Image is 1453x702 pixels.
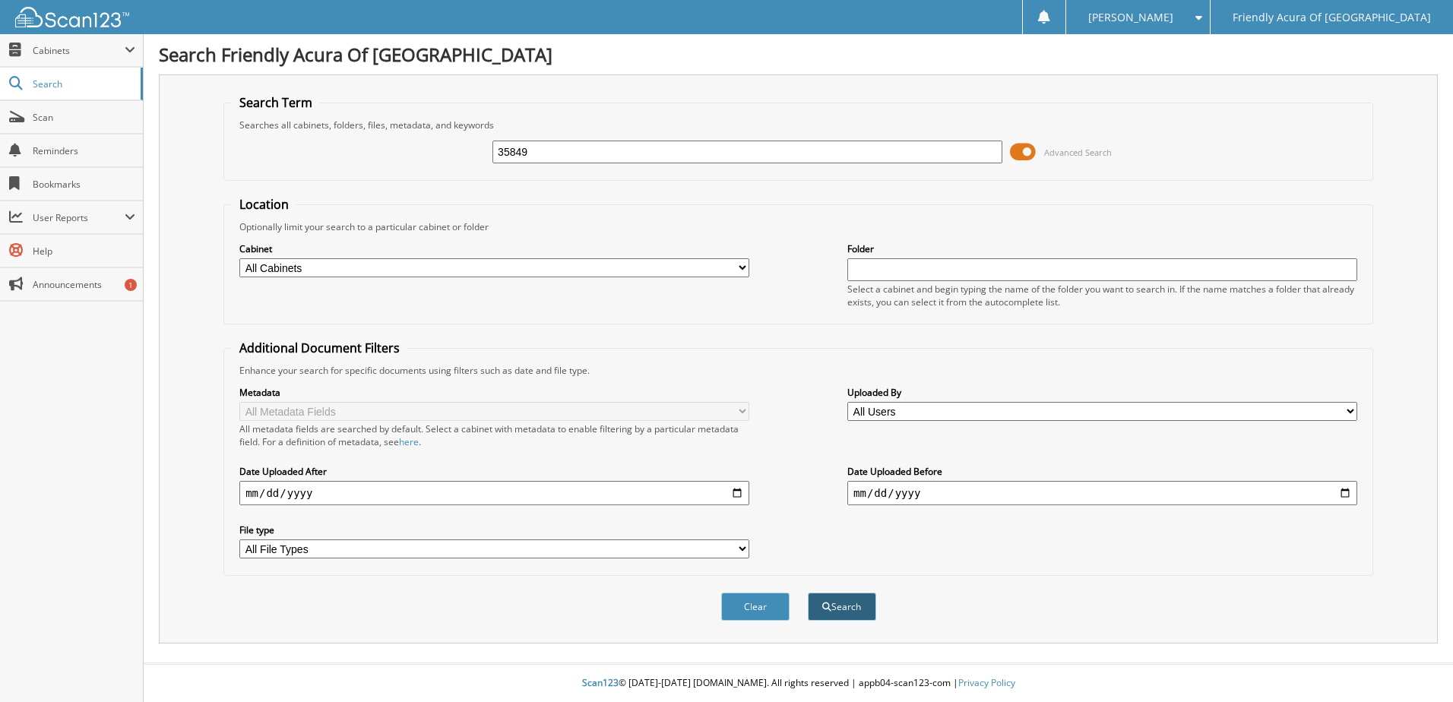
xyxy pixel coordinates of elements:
span: Announcements [33,278,135,291]
span: Bookmarks [33,178,135,191]
span: Scan [33,111,135,124]
legend: Search Term [232,94,320,111]
label: Metadata [239,386,749,399]
h1: Search Friendly Acura Of [GEOGRAPHIC_DATA] [159,42,1438,67]
span: [PERSON_NAME] [1088,13,1173,22]
span: Friendly Acura Of [GEOGRAPHIC_DATA] [1233,13,1431,22]
input: start [239,481,749,505]
span: Reminders [33,144,135,157]
label: Date Uploaded Before [847,465,1357,478]
span: User Reports [33,211,125,224]
span: Help [33,245,135,258]
a: Privacy Policy [958,676,1015,689]
span: Scan123 [582,676,619,689]
legend: Location [232,196,296,213]
label: Uploaded By [847,386,1357,399]
label: Cabinet [239,242,749,255]
div: Searches all cabinets, folders, files, metadata, and keywords [232,119,1365,131]
span: Search [33,77,133,90]
label: File type [239,523,749,536]
button: Search [808,593,876,621]
button: Clear [721,593,790,621]
legend: Additional Document Filters [232,340,407,356]
label: Folder [847,242,1357,255]
div: © [DATE]-[DATE] [DOMAIN_NAME]. All rights reserved | appb04-scan123-com | [144,665,1453,702]
span: Cabinets [33,44,125,57]
label: Date Uploaded After [239,465,749,478]
div: 1 [125,279,137,291]
div: Enhance your search for specific documents using filters such as date and file type. [232,364,1365,377]
span: Advanced Search [1044,147,1112,158]
div: Select a cabinet and begin typing the name of the folder you want to search in. If the name match... [847,283,1357,308]
img: scan123-logo-white.svg [15,7,129,27]
input: end [847,481,1357,505]
div: All metadata fields are searched by default. Select a cabinet with metadata to enable filtering b... [239,422,749,448]
a: here [399,435,419,448]
div: Optionally limit your search to a particular cabinet or folder [232,220,1365,233]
